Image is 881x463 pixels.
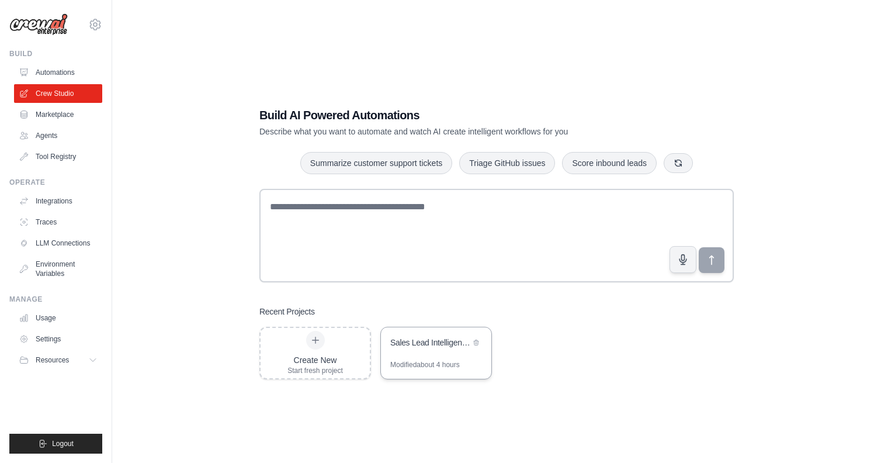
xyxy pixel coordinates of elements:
a: LLM Connections [14,234,102,253]
div: Sales Lead Intelligence & Routing System [390,337,470,348]
button: Logout [9,434,102,454]
a: Agents [14,126,102,145]
a: Usage [14,309,102,327]
div: Operate [9,178,102,187]
button: Get new suggestions [664,153,693,173]
iframe: Chat Widget [823,407,881,463]
img: Logo [9,13,68,36]
div: Start fresh project [287,366,343,375]
div: Manage [9,295,102,304]
span: Resources [36,355,69,365]
h1: Build AI Powered Automations [259,107,652,123]
a: Settings [14,330,102,348]
a: Integrations [14,192,102,210]
div: Create New [287,354,343,366]
button: Delete project [470,337,482,348]
h3: Recent Projects [259,306,315,317]
a: Marketplace [14,105,102,124]
a: Traces [14,213,102,231]
button: Resources [14,351,102,369]
div: Modified about 4 hours [390,360,460,369]
button: Triage GitHub issues [459,152,555,174]
a: Tool Registry [14,147,102,166]
span: Logout [52,439,74,448]
button: Score inbound leads [562,152,657,174]
a: Environment Variables [14,255,102,283]
p: Describe what you want to automate and watch AI create intelligent workflows for you [259,126,652,137]
a: Automations [14,63,102,82]
button: Click to speak your automation idea [670,246,696,273]
button: Summarize customer support tickets [300,152,452,174]
div: Build [9,49,102,58]
a: Crew Studio [14,84,102,103]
